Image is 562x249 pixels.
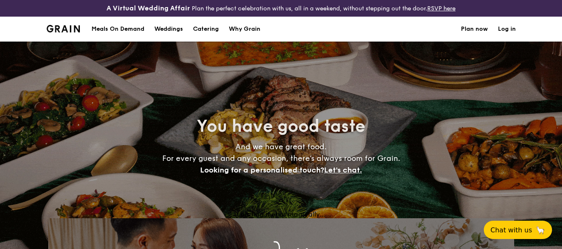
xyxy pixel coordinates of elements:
[484,221,552,239] button: Chat with us🦙
[94,3,468,13] div: Plan the perfect celebration with us, all in a weekend, without stepping out the door.
[47,25,80,32] a: Logotype
[188,17,224,42] a: Catering
[224,17,265,42] a: Why Grain
[427,5,456,12] a: RSVP here
[535,225,545,235] span: 🦙
[193,17,219,42] h1: Catering
[229,17,260,42] div: Why Grain
[490,226,532,234] span: Chat with us
[461,17,488,42] a: Plan now
[87,17,149,42] a: Meals On Demand
[154,17,183,42] div: Weddings
[324,165,362,175] span: Let's chat.
[498,17,516,42] a: Log in
[92,17,144,42] div: Meals On Demand
[48,210,514,218] div: Loading menus magically...
[149,17,188,42] a: Weddings
[106,3,190,13] h4: A Virtual Wedding Affair
[47,25,80,32] img: Grain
